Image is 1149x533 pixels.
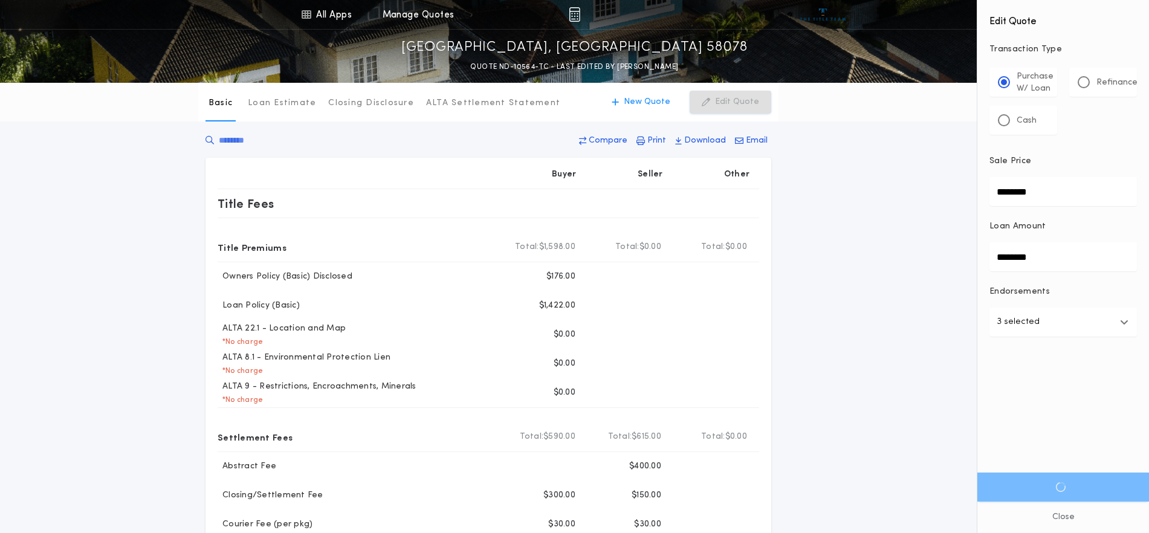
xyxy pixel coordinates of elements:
[725,241,747,253] span: $0.00
[701,431,725,443] b: Total:
[647,135,666,147] p: Print
[539,300,575,312] p: $1,422.00
[543,489,575,502] p: $300.00
[989,155,1031,167] p: Sale Price
[218,427,293,447] p: Settlement Fees
[632,489,661,502] p: $150.00
[209,97,233,109] p: Basic
[746,135,768,147] p: Email
[218,381,416,393] p: ALTA 9 - Restrictions, Encroachments, Minerals
[218,518,312,531] p: Courier Fee (per pkg)
[218,300,300,312] p: Loan Policy (Basic)
[328,97,414,109] p: Closing Disclosure
[633,130,670,152] button: Print
[639,241,661,253] span: $0.00
[608,431,632,443] b: Total:
[554,329,575,341] p: $0.00
[218,337,263,347] p: * No charge
[989,7,1137,29] h4: Edit Quote
[218,194,274,213] p: Title Fees
[701,241,725,253] b: Total:
[1096,77,1138,89] p: Refinance
[218,366,263,376] p: * No charge
[539,241,575,253] span: $1,598.00
[989,44,1137,56] p: Transaction Type
[554,387,575,399] p: $0.00
[989,308,1137,337] button: 3 selected
[684,135,726,147] p: Download
[989,286,1137,298] p: Endorsements
[548,518,575,531] p: $30.00
[515,241,539,253] b: Total:
[731,130,771,152] button: Email
[218,271,352,283] p: Owners Policy (Basic) Disclosed
[1017,115,1037,127] p: Cash
[470,61,678,73] p: QUOTE ND-10564-TC - LAST EDITED BY [PERSON_NAME]
[672,130,730,152] button: Download
[725,431,747,443] span: $0.00
[248,97,316,109] p: Loan Estimate
[218,237,286,257] p: Title Premiums
[690,91,771,114] button: Edit Quote
[1017,71,1054,95] p: Purchase W/ Loan
[426,97,560,109] p: ALTA Settlement Statement
[218,395,263,405] p: * No charge
[989,221,1046,233] p: Loan Amount
[724,169,749,181] p: Other
[218,323,346,335] p: ALTA 22.1 - Location and Map
[520,431,544,443] b: Total:
[634,518,661,531] p: $30.00
[552,169,576,181] p: Buyer
[715,96,759,108] p: Edit Quote
[989,242,1137,271] input: Loan Amount
[569,7,580,22] img: img
[977,502,1149,533] button: Close
[546,271,575,283] p: $176.00
[218,352,390,364] p: ALTA 8.1 - Environmental Protection Lien
[629,460,661,473] p: $400.00
[575,130,631,152] button: Compare
[401,38,748,57] p: [GEOGRAPHIC_DATA], [GEOGRAPHIC_DATA] 58078
[997,315,1040,329] p: 3 selected
[624,96,670,108] p: New Quote
[218,460,276,473] p: Abstract Fee
[218,489,323,502] p: Closing/Settlement Fee
[600,91,682,114] button: New Quote
[543,431,575,443] span: $590.00
[554,358,575,370] p: $0.00
[800,8,846,21] img: vs-icon
[589,135,627,147] p: Compare
[638,169,663,181] p: Seller
[989,177,1137,206] input: Sale Price
[615,241,639,253] b: Total:
[632,431,661,443] span: $615.00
